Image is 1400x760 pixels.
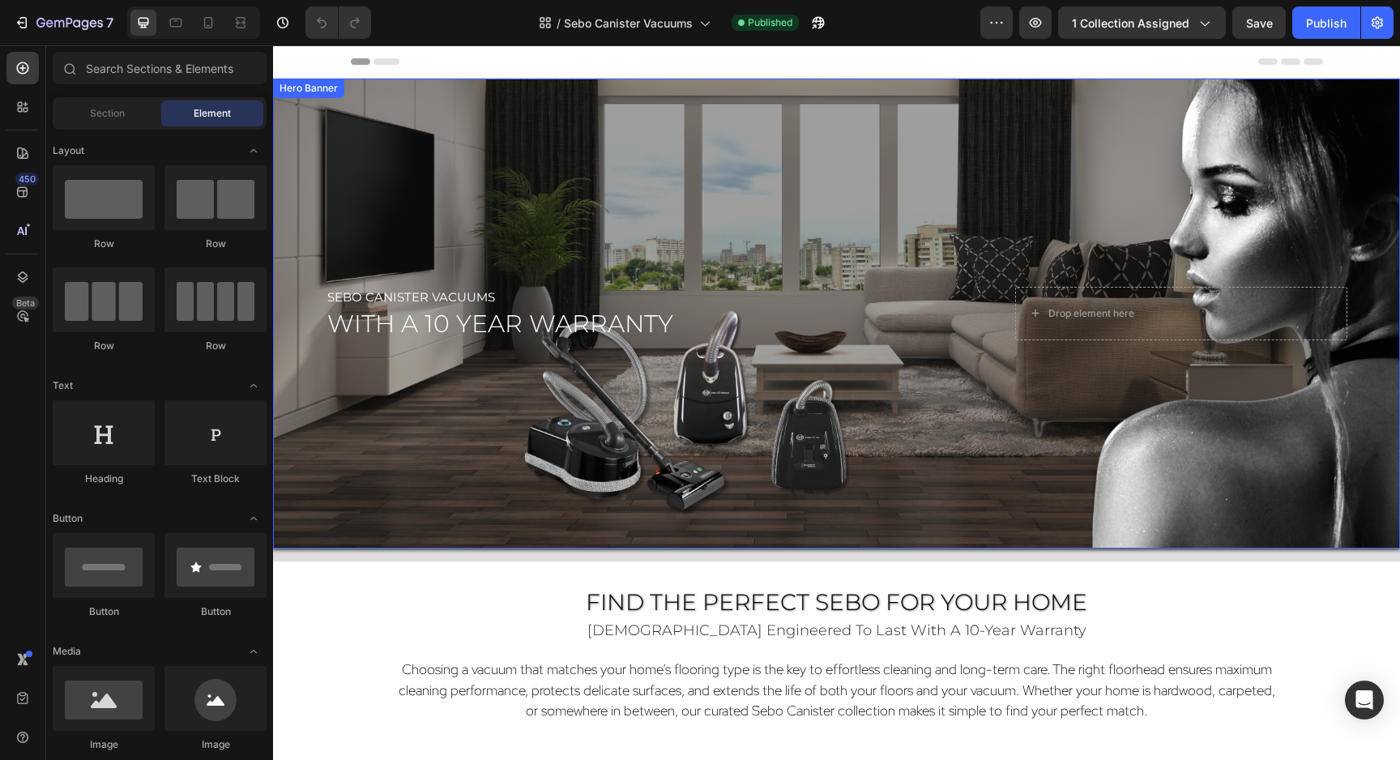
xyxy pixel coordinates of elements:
[164,237,267,251] div: Row
[564,15,693,32] span: Sebo Canister Vacuums
[305,6,371,39] div: Undo/Redo
[53,604,155,619] div: Button
[53,644,81,659] span: Media
[241,373,267,399] span: Toggle open
[1072,15,1189,32] span: 1 collection assigned
[164,737,267,752] div: Image
[1345,681,1384,719] div: Open Intercom Messenger
[1058,6,1226,39] button: 1 collection assigned
[53,52,267,84] input: Search Sections & Elements
[194,106,231,121] span: Element
[164,472,267,486] div: Text Block
[12,297,39,310] div: Beta
[53,511,83,526] span: Button
[1292,6,1360,39] button: Publish
[15,173,39,186] div: 450
[314,576,813,594] span: [DEMOGRAPHIC_DATA] engineered to last with a 10-year warranty
[557,15,561,32] span: /
[53,339,155,353] div: Row
[241,138,267,164] span: Toggle open
[53,378,73,393] span: Text
[313,543,814,570] span: Find the Perfect sebo for Your Home
[126,615,1002,674] span: Choosing a vacuum that matches your home’s flooring type is the key to effortless cleaning and lo...
[53,472,155,486] div: Heading
[775,262,861,275] div: Drop element here
[53,143,84,158] span: Layout
[53,737,155,752] div: Image
[90,106,125,121] span: Section
[241,638,267,664] span: Toggle open
[1306,15,1347,32] div: Publish
[1246,16,1273,30] span: Save
[1232,6,1286,39] button: Save
[241,506,267,532] span: Toggle open
[164,339,267,353] div: Row
[53,237,155,251] div: Row
[748,15,792,30] span: Published
[6,6,121,39] button: 7
[106,13,113,32] p: 7
[164,604,267,619] div: Button
[3,36,68,50] div: Hero Banner
[273,45,1400,760] iframe: Design area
